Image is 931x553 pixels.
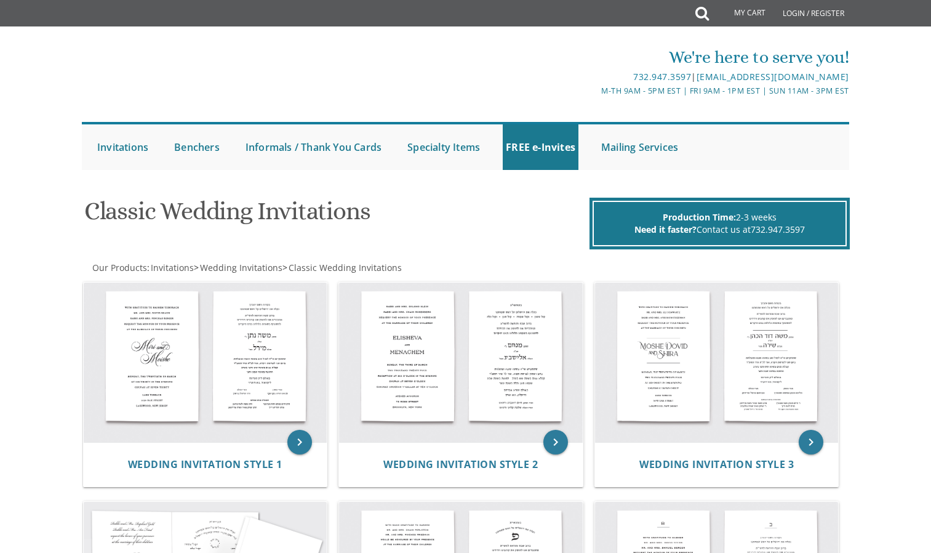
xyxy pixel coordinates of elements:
div: 2-3 weeks Contact us at [593,201,847,246]
a: [EMAIL_ADDRESS][DOMAIN_NAME] [697,71,849,83]
img: Wedding Invitation Style 3 [595,283,839,443]
a: Mailing Services [598,124,681,170]
a: Classic Wedding Invitations [287,262,402,273]
div: | [338,70,849,84]
a: My Cart [708,1,774,26]
img: Wedding Invitation Style 2 [339,283,583,443]
a: Invitations [94,124,151,170]
span: Wedding Invitation Style 2 [383,458,538,471]
a: 732.947.3597 [633,71,691,83]
span: Wedding Invitation Style 3 [639,458,794,471]
a: Specialty Items [404,124,483,170]
span: Classic Wedding Invitations [289,262,402,273]
span: > [282,262,402,273]
span: Wedding Invitation Style 1 [128,458,282,471]
div: M-Th 9am - 5pm EST | Fri 9am - 1pm EST | Sun 11am - 3pm EST [338,84,849,97]
a: Wedding Invitations [199,262,282,273]
a: Wedding Invitation Style 2 [383,459,538,470]
h1: Classic Wedding Invitations [84,198,586,234]
a: Invitations [150,262,194,273]
span: Production Time: [663,211,736,223]
a: FREE e-Invites [503,124,578,170]
span: Need it faster? [634,224,697,235]
a: Wedding Invitation Style 3 [639,459,794,470]
div: : [82,262,466,274]
img: Wedding Invitation Style 1 [84,283,327,443]
a: Benchers [171,124,223,170]
div: We're here to serve you! [338,45,849,70]
span: Invitations [151,262,194,273]
a: keyboard_arrow_right [543,430,568,454]
span: Wedding Invitations [200,262,282,273]
a: Our Products [91,262,147,273]
a: 732.947.3597 [751,224,805,235]
a: Informals / Thank You Cards [242,124,385,170]
span: > [194,262,282,273]
a: keyboard_arrow_right [799,430,823,454]
a: keyboard_arrow_right [287,430,312,454]
a: Wedding Invitation Style 1 [128,459,282,470]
